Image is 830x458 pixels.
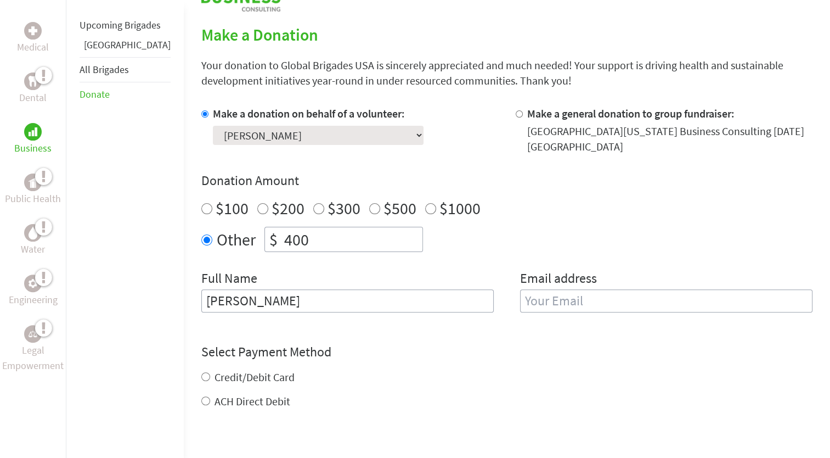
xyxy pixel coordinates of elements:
[80,13,171,37] li: Upcoming Brigades
[527,107,735,120] label: Make a general donation to group fundraiser:
[29,226,37,239] img: Water
[2,325,64,373] a: Legal EmpowermentLegal Empowerment
[29,279,37,288] img: Engineering
[282,227,422,252] input: Enter Amount
[84,38,171,51] a: [GEOGRAPHIC_DATA]
[24,123,42,141] div: Business
[24,275,42,292] div: Engineering
[201,58,812,88] p: Your donation to Global Brigades USA is sincerely appreciated and much needed! Your support is dr...
[214,370,295,384] label: Credit/Debit Card
[2,343,64,373] p: Legal Empowerment
[80,88,110,100] a: Donate
[9,275,58,308] a: EngineeringEngineering
[201,172,812,189] h4: Donation Amount
[17,40,49,55] p: Medical
[21,242,45,257] p: Water
[216,198,249,219] label: $100
[80,19,161,31] a: Upcoming Brigades
[29,177,37,188] img: Public Health
[29,127,37,136] img: Business
[520,270,597,289] label: Email address
[439,198,481,219] label: $1000
[14,141,52,156] p: Business
[80,37,171,57] li: Greece
[272,198,304,219] label: $200
[527,124,812,154] div: [GEOGRAPHIC_DATA][US_STATE] Business Consulting [DATE] [GEOGRAPHIC_DATA]
[214,394,290,408] label: ACH Direct Debit
[29,76,37,86] img: Dental
[24,224,42,242] div: Water
[29,331,37,337] img: Legal Empowerment
[24,325,42,343] div: Legal Empowerment
[24,22,42,40] div: Medical
[5,191,61,206] p: Public Health
[21,224,45,257] a: WaterWater
[201,343,812,361] h4: Select Payment Method
[19,90,47,105] p: Dental
[201,289,494,312] input: Enter Full Name
[213,107,405,120] label: Make a donation on behalf of a volunteer:
[265,227,282,252] div: $
[80,57,171,82] li: All Brigades
[24,72,42,90] div: Dental
[80,63,129,76] a: All Brigades
[201,25,812,44] h2: Make a Donation
[19,72,47,105] a: DentalDental
[17,22,49,55] a: MedicalMedical
[80,82,171,107] li: Donate
[14,123,52,156] a: BusinessBusiness
[520,289,812,312] input: Your Email
[383,198,416,219] label: $500
[9,292,58,308] p: Engineering
[29,26,37,35] img: Medical
[328,198,360,219] label: $300
[217,227,256,252] label: Other
[24,174,42,191] div: Public Health
[5,174,61,206] a: Public HealthPublic Health
[201,270,257,289] label: Full Name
